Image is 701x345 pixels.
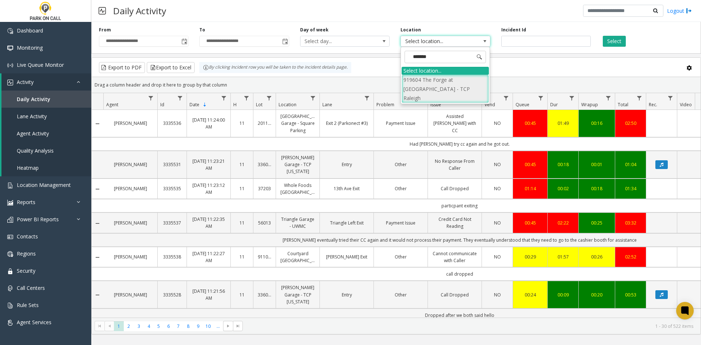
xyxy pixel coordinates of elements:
span: Toggle popup [180,36,188,46]
span: Page 10 [203,321,213,331]
a: 3335538 [162,253,182,260]
a: NO [486,291,508,298]
span: NO [494,220,501,226]
span: Activity [17,78,34,85]
span: Lane Activity [17,113,47,120]
a: 01:57 [552,253,574,260]
a: 01:04 [620,161,641,168]
div: 03:32 [620,219,641,226]
a: [DATE] 11:24:00 AM [191,116,226,130]
img: 'icon' [7,251,13,257]
label: To [199,27,205,33]
a: 00:02 [552,185,574,192]
a: Collapse Details [92,186,103,192]
a: 37203 [258,185,271,192]
span: Sortable [202,102,208,108]
a: 11 [235,120,249,127]
a: Payment Issue [378,120,423,127]
a: Call Dropped [432,291,477,298]
a: 02:22 [552,219,574,226]
a: Location Filter Menu [308,93,318,103]
label: From [99,27,111,33]
a: 3335528 [162,291,182,298]
li: 919604 The Forge at [GEOGRAPHIC_DATA] - TCP Raleigh [402,75,489,103]
a: Cannot communicate with Caller [432,250,477,264]
a: Dur Filter Menu [567,93,577,103]
span: Security [17,267,35,274]
span: Regions [17,250,36,257]
a: 00:09 [552,291,574,298]
a: [PERSON_NAME] [108,120,153,127]
span: Dashboard [17,27,43,34]
span: Go to the next page [223,321,233,331]
a: NO [486,185,508,192]
div: Select location... [402,67,489,75]
label: Location [401,27,421,33]
span: Toggle popup [281,36,289,46]
span: Page 11 [213,321,223,331]
a: Entry [324,291,369,298]
span: Select location... [401,36,472,46]
h3: Daily Activity [110,2,170,20]
div: 00:45 [517,219,543,226]
a: 00:26 [583,253,610,260]
span: H [233,101,237,108]
a: Payment Issue [378,219,423,226]
a: 13th Ave Exit [324,185,369,192]
span: Select day... [300,36,372,46]
a: 01:34 [620,185,641,192]
a: 11 [235,291,249,298]
span: Agent [106,101,118,108]
span: Lane [322,101,332,108]
a: [PERSON_NAME] [108,219,153,226]
img: 'icon' [7,303,13,308]
a: NO [486,161,508,168]
span: Call Centers [17,284,45,291]
a: NO [486,219,508,226]
div: 02:52 [620,253,641,260]
span: Quality Analysis [17,147,54,154]
a: Activity [1,73,91,91]
span: Daily Activity [17,96,50,103]
a: 00:18 [552,161,574,168]
img: 'icon' [7,183,13,188]
a: 01:49 [552,120,574,127]
img: pageIcon [99,2,106,20]
div: 00:18 [583,185,610,192]
a: [PERSON_NAME] [108,253,153,260]
a: 56013 [258,219,271,226]
a: 3335531 [162,161,182,168]
a: Lot Filter Menu [264,93,274,103]
a: [DATE] 11:23:12 AM [191,182,226,196]
span: Problem [376,101,394,108]
a: [DATE] 11:21:56 AM [191,288,226,302]
a: [GEOGRAPHIC_DATA] Garage - Square Parking [280,113,315,134]
a: [PERSON_NAME] [108,291,153,298]
span: Location [279,101,296,108]
a: Heatmap [1,159,91,176]
a: [DATE] 11:22:27 AM [191,250,226,264]
span: Agent Activity [17,130,49,137]
div: 00:20 [583,291,610,298]
a: Collapse Details [92,292,103,298]
div: 01:14 [517,185,543,192]
a: Rec. Filter Menu [666,93,675,103]
span: Page 9 [193,321,203,331]
div: Data table [92,93,701,318]
span: Agent Services [17,319,51,326]
span: Monitoring [17,44,43,51]
a: Collapse Details [92,221,103,226]
img: 'icon' [7,217,13,223]
button: Export to Excel [147,62,195,73]
div: By clicking Incident row you will be taken to the incident details page. [199,62,351,73]
a: Courtyard [GEOGRAPHIC_DATA] [280,250,315,264]
img: 'icon' [7,28,13,34]
a: [PERSON_NAME] Exit [324,253,369,260]
a: Queue Filter Menu [536,93,546,103]
span: NO [494,161,501,168]
div: 00:25 [583,219,610,226]
img: 'icon' [7,80,13,85]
